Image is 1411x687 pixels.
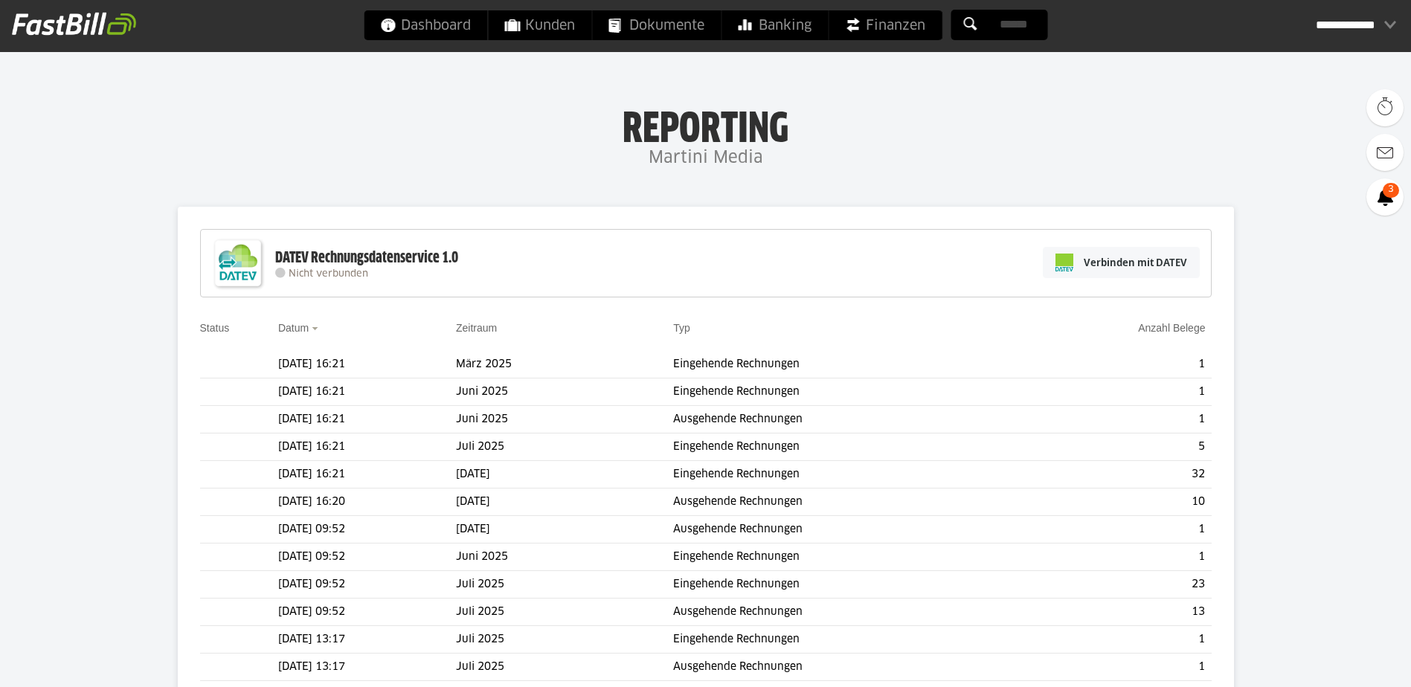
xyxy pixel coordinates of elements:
td: [DATE] 09:52 [278,599,456,626]
td: 1 [1017,654,1211,681]
td: 10 [1017,488,1211,516]
a: Verbinden mit DATEV [1043,247,1200,278]
a: Banking [721,10,828,40]
td: Juli 2025 [456,433,673,461]
td: Eingehende Rechnungen [673,378,1017,406]
a: 3 [1366,178,1404,216]
td: [DATE] 13:17 [278,626,456,654]
td: [DATE] 16:21 [278,433,456,461]
td: Eingehende Rechnungen [673,433,1017,461]
td: 1 [1017,626,1211,654]
span: Nicht verbunden [289,269,368,279]
td: [DATE] 13:17 [278,654,456,681]
td: 1 [1017,378,1211,406]
span: Kunden [504,10,575,40]
span: 3 [1383,183,1399,198]
a: Finanzen [829,10,942,40]
td: 32 [1017,461,1211,488]
td: 1 [1017,544,1211,571]
td: Eingehende Rechnungen [673,626,1017,654]
td: Juli 2025 [456,654,673,681]
span: Dashboard [380,10,471,40]
td: Juli 2025 [456,599,673,626]
img: sort_desc.gif [312,327,321,330]
td: [DATE] 16:21 [278,378,456,406]
span: Banking [738,10,811,40]
td: 23 [1017,571,1211,599]
td: Juni 2025 [456,544,673,571]
td: 5 [1017,433,1211,461]
a: Zeitraum [456,322,497,334]
td: [DATE] 09:52 [278,544,456,571]
td: [DATE] [456,461,673,488]
td: Juli 2025 [456,626,673,654]
td: [DATE] 16:21 [278,461,456,488]
td: 1 [1017,351,1211,378]
td: [DATE] 09:52 [278,571,456,599]
a: Datum [278,322,309,334]
td: 1 [1017,516,1211,544]
td: 13 [1017,599,1211,626]
td: [DATE] 16:21 [278,406,456,433]
a: Kunden [488,10,591,40]
a: Anzahl Belege [1138,322,1205,334]
a: Typ [673,322,690,334]
span: Finanzen [845,10,925,40]
td: Ausgehende Rechnungen [673,599,1017,626]
td: März 2025 [456,351,673,378]
td: Eingehende Rechnungen [673,351,1017,378]
td: Eingehende Rechnungen [673,544,1017,571]
span: Verbinden mit DATEV [1084,255,1187,270]
td: 1 [1017,406,1211,433]
img: DATEV-Datenservice Logo [208,233,268,293]
iframe: Öffnet ein Widget, in dem Sie weitere Informationen finden [1296,642,1396,680]
a: Dokumente [592,10,721,40]
td: [DATE] 16:20 [278,488,456,516]
a: Dashboard [364,10,487,40]
td: Ausgehende Rechnungen [673,654,1017,681]
a: Status [200,322,230,334]
td: [DATE] [456,516,673,544]
td: Juni 2025 [456,406,673,433]
td: Eingehende Rechnungen [673,571,1017,599]
td: Ausgehende Rechnungen [673,516,1017,544]
img: fastbill_logo_white.png [12,12,136,36]
img: pi-datev-logo-farbig-24.svg [1055,254,1073,271]
td: [DATE] 16:21 [278,351,456,378]
td: Juni 2025 [456,378,673,406]
h1: Reporting [149,105,1262,143]
td: [DATE] 09:52 [278,516,456,544]
span: Dokumente [608,10,704,40]
td: Eingehende Rechnungen [673,461,1017,488]
td: Ausgehende Rechnungen [673,406,1017,433]
td: Ausgehende Rechnungen [673,488,1017,516]
div: DATEV Rechnungsdatenservice 1.0 [275,248,458,268]
td: Juli 2025 [456,571,673,599]
td: [DATE] [456,488,673,516]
